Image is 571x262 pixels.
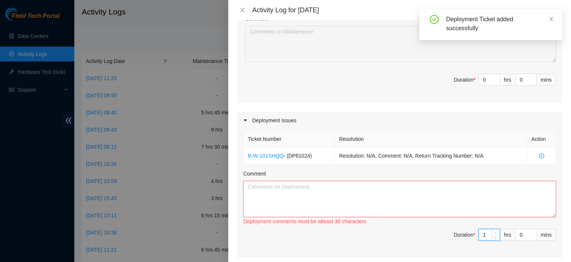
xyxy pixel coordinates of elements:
span: Decrease Value [491,236,500,240]
div: Duration [454,76,475,84]
th: Action [527,131,556,148]
div: Activity Log for [DATE] [252,6,562,14]
button: Close [237,7,248,14]
div: hrs [500,229,516,241]
div: mins [536,74,556,86]
span: close [549,16,554,22]
span: caret-right [243,118,248,123]
span: close [239,7,245,13]
div: hrs [500,74,516,86]
div: Deployment comments must be atleast 30 characters [243,217,556,225]
span: Increase Value [491,229,500,236]
td: Resolution: N/A, Comment: N/A, Return Tracking Number: N/A [335,148,527,164]
div: mins [536,229,556,241]
span: - ( DP81024 ) [284,153,312,159]
label: Comment [243,170,266,178]
a: B-W-101SHQQ [248,153,283,159]
span: down [494,236,498,241]
span: check-circle [430,15,439,24]
th: Ticket Number [243,131,335,148]
span: close-circle [531,153,552,158]
div: Duration [454,231,475,239]
span: up [494,231,498,235]
textarea: Comment [243,181,556,217]
textarea: Comment [245,26,556,62]
th: Resolution [335,131,527,148]
div: Deployment Issues [237,112,562,129]
div: Deployment Ticket added successfully [446,15,553,33]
